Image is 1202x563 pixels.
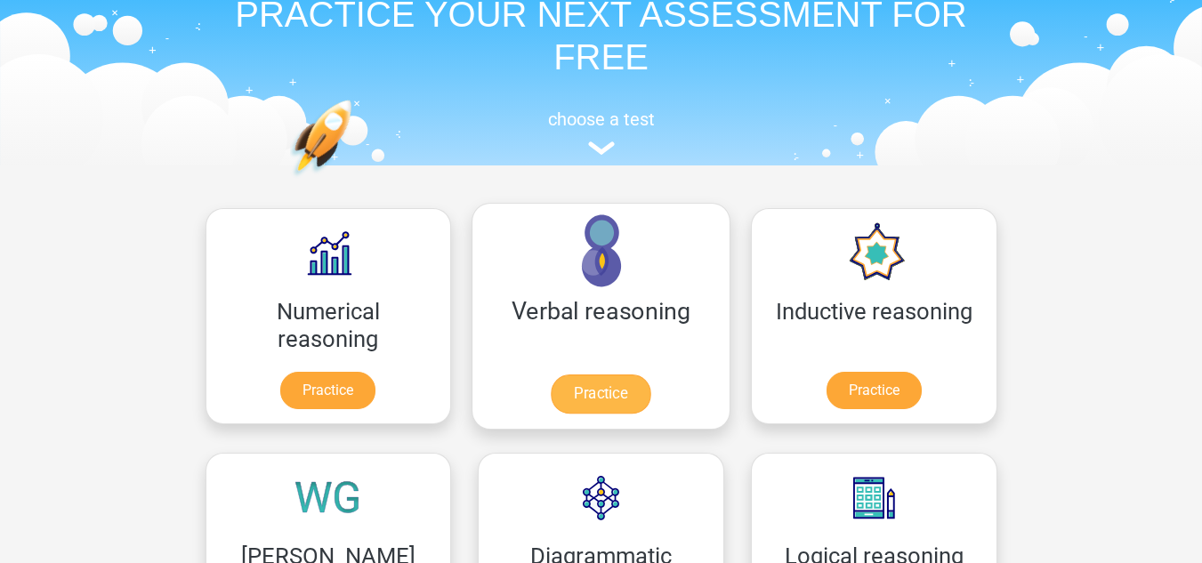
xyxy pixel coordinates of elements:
img: practice [290,100,421,261]
a: Practice [551,374,650,414]
a: choose a test [192,109,1011,156]
img: assessment [588,141,615,155]
h5: choose a test [192,109,1011,130]
a: Practice [280,372,375,409]
a: Practice [827,372,922,409]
